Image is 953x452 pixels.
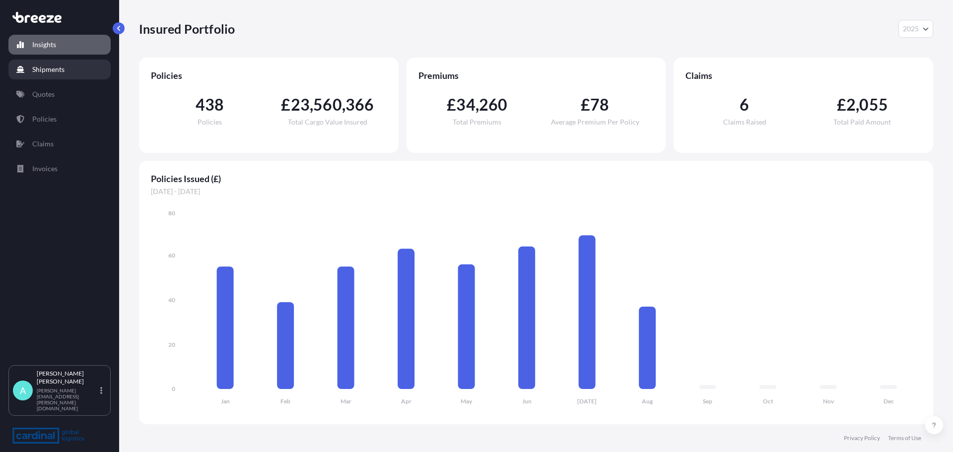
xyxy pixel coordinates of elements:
tspan: [DATE] [577,397,597,405]
tspan: Sep [703,397,712,405]
tspan: Dec [884,397,894,405]
span: £ [447,97,456,113]
img: organization-logo [12,428,84,444]
span: £ [281,97,290,113]
p: Insights [32,40,56,50]
span: Policies [198,119,222,126]
span: A [20,386,26,395]
tspan: 60 [168,252,175,259]
tspan: May [461,397,473,405]
span: , [310,97,313,113]
tspan: 40 [168,296,175,304]
span: 438 [196,97,224,113]
a: Shipments [8,60,111,79]
p: Insured Portfolio [139,21,235,37]
a: Terms of Use [888,434,921,442]
span: Policies Issued (£) [151,173,921,185]
button: Year Selector [898,20,933,38]
tspan: Oct [763,397,773,405]
span: , [856,97,859,113]
p: Invoices [32,164,58,174]
span: Premiums [418,69,654,81]
a: Insights [8,35,111,55]
span: Total Premiums [453,119,501,126]
span: Claims Raised [723,119,766,126]
span: 055 [859,97,888,113]
span: £ [581,97,590,113]
tspan: 20 [168,341,175,348]
a: Invoices [8,159,111,179]
tspan: Jan [221,397,230,405]
tspan: Apr [401,397,411,405]
tspan: Aug [642,397,653,405]
p: Shipments [32,65,65,74]
p: [PERSON_NAME][EMAIL_ADDRESS][PERSON_NAME][DOMAIN_NAME] [37,387,98,411]
span: Policies [151,69,387,81]
a: Policies [8,109,111,129]
tspan: Mar [340,397,351,405]
span: 260 [479,97,508,113]
span: 2025 [903,24,919,34]
span: 6 [740,97,749,113]
span: 2 [846,97,856,113]
p: Quotes [32,89,55,99]
p: Policies [32,114,57,124]
span: 34 [456,97,475,113]
tspan: Nov [823,397,834,405]
span: 560 [313,97,342,113]
span: Average Premium Per Policy [551,119,639,126]
span: Total Cargo Value Insured [288,119,367,126]
span: 23 [291,97,310,113]
p: [PERSON_NAME] [PERSON_NAME] [37,370,98,386]
span: 78 [590,97,609,113]
span: , [342,97,345,113]
a: Quotes [8,84,111,104]
span: Claims [685,69,921,81]
span: Total Paid Amount [833,119,891,126]
tspan: Jun [522,397,532,405]
tspan: 80 [168,209,175,217]
a: Claims [8,134,111,154]
span: £ [837,97,846,113]
tspan: Feb [280,397,290,405]
span: [DATE] - [DATE] [151,187,921,196]
tspan: 0 [172,385,175,392]
p: Claims [32,139,54,149]
span: , [476,97,479,113]
span: 366 [345,97,374,113]
a: Privacy Policy [844,434,880,442]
